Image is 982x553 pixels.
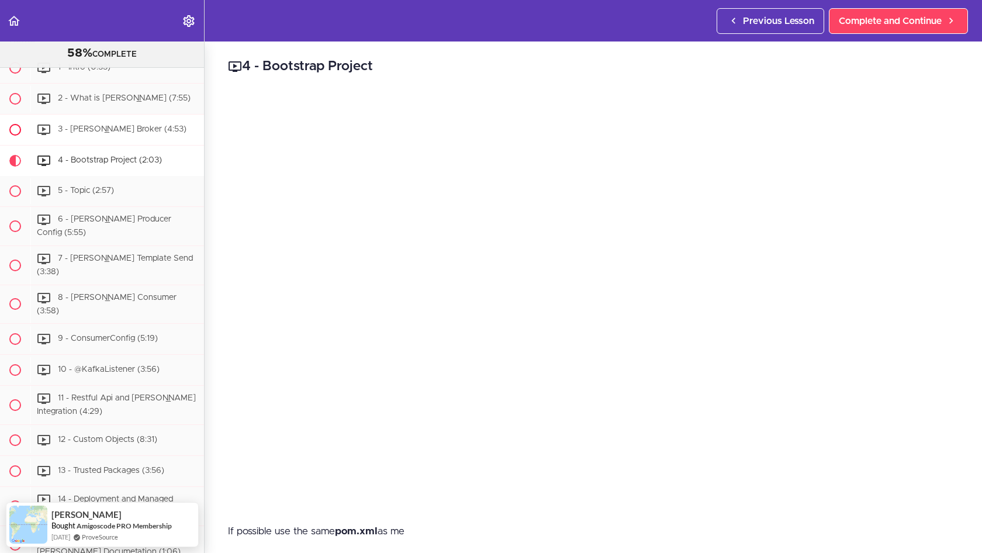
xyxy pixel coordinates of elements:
a: Amigoscode PRO Membership [77,521,172,530]
span: 9 - ConsumerConfig (5:19) [58,335,158,343]
span: 58% [67,47,92,59]
iframe: Video Player [228,94,959,505]
span: 12 - Custom Objects (8:31) [58,436,157,444]
svg: Back to course curriculum [7,14,21,28]
span: 8 - [PERSON_NAME] Consumer (3:58) [37,293,177,315]
span: Bought [51,521,75,530]
span: 5 - Topic (2:57) [58,187,114,195]
span: 4 - Bootstrap Project (2:03) [58,157,162,165]
span: Complete and Continue [839,14,942,28]
svg: Settings Menu [182,14,196,28]
a: Previous Lesson [717,8,824,34]
span: 10 - @KafkaListener (3:56) [58,366,160,374]
span: 1 - Intro (0:33) [58,64,110,72]
img: provesource social proof notification image [9,506,47,544]
span: [DATE] [51,532,70,542]
strong: pom.xml [335,526,378,536]
span: 11 - Restful Api and [PERSON_NAME] Integration (4:29) [37,395,196,416]
p: If possible use the same as me [228,523,959,540]
h2: 4 - Bootstrap Project [228,57,959,77]
span: 2 - What is [PERSON_NAME] (7:55) [58,95,191,103]
span: 3 - [PERSON_NAME] Broker (4:53) [58,126,186,134]
div: COMPLETE [15,46,189,61]
span: Previous Lesson [743,14,814,28]
span: 13 - Trusted Packages (3:56) [58,466,164,475]
a: ProveSource [82,532,118,542]
span: 7 - [PERSON_NAME] Template Send (3:38) [37,254,193,276]
span: 6 - [PERSON_NAME] Producer Config (5:55) [37,216,171,237]
span: 14 - Deployment and Managed [PERSON_NAME] (1:59) [37,495,173,517]
a: Complete and Continue [829,8,968,34]
span: [PERSON_NAME] [51,510,122,520]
